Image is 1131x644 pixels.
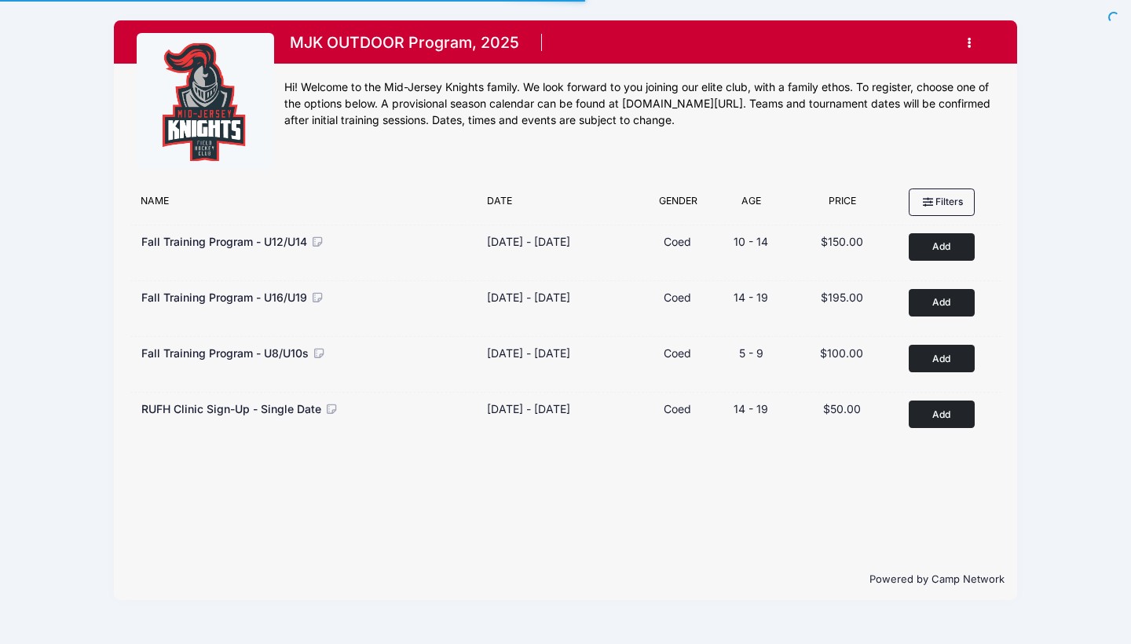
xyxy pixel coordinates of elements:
div: Hi! Welcome to the Mid-Jersey Knights family. We look forward to you joining our elite club, with... [284,79,994,129]
span: 10 - 14 [734,235,768,248]
span: 5 - 9 [739,346,763,360]
div: Name [134,194,479,216]
span: Coed [664,346,691,360]
p: Powered by Camp Network [126,572,1005,587]
span: 14 - 19 [734,291,768,304]
div: Date [479,194,643,216]
span: $50.00 [823,402,861,415]
span: Coed [664,402,691,415]
span: $150.00 [821,235,863,248]
button: Filters [909,188,975,215]
span: Coed [664,235,691,248]
span: 14 - 19 [734,402,768,415]
span: Fall Training Program - U16/U19 [141,291,307,304]
div: [DATE] - [DATE] [487,345,570,361]
div: [DATE] - [DATE] [487,289,570,306]
div: Price [790,194,894,216]
span: Fall Training Program - U12/U14 [141,235,307,248]
span: Fall Training Program - U8/U10s [141,346,309,360]
span: $100.00 [820,346,863,360]
button: Add [909,345,975,372]
div: Age [712,194,790,216]
span: $195.00 [821,291,863,304]
button: Add [909,401,975,428]
button: Add [909,233,975,261]
h1: MJK OUTDOOR Program, 2025 [284,29,524,57]
div: [DATE] - [DATE] [487,233,570,250]
span: Coed [664,291,691,304]
img: logo [147,43,265,161]
div: Gender [643,194,712,216]
div: [DATE] - [DATE] [487,401,570,417]
span: RUFH Clinic Sign-Up - Single Date [141,402,321,415]
button: Add [909,289,975,317]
